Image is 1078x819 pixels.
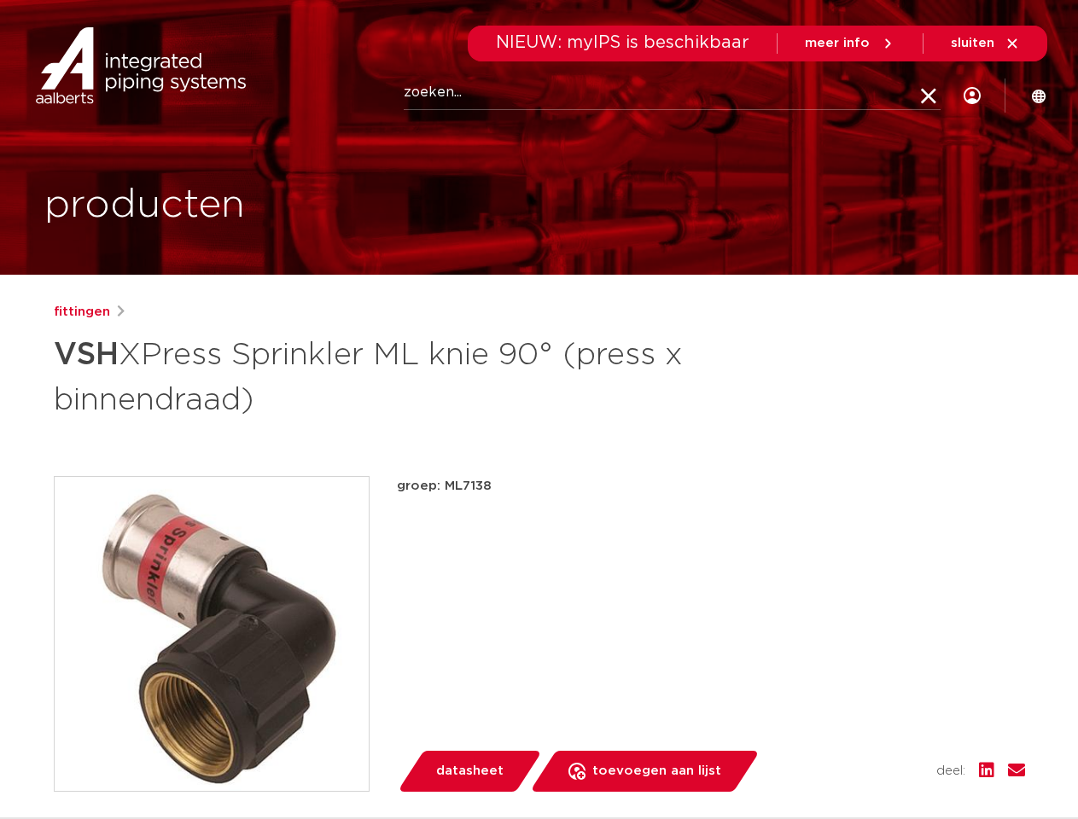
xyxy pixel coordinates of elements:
span: deel: [936,761,965,781]
input: zoeken... [404,76,941,110]
p: groep: ML7138 [397,476,1025,497]
strong: VSH [54,340,119,370]
span: toevoegen aan lijst [592,758,721,785]
span: meer info [805,37,870,49]
a: meer info [805,36,895,51]
a: sluiten [951,36,1020,51]
h1: XPress Sprinkler ML knie 90° (press x binnendraad) [54,329,695,421]
img: Product Image for VSH XPress Sprinkler ML knie 90° (press x binnendraad) [55,477,369,791]
span: sluiten [951,37,994,49]
h1: producten [44,178,245,233]
a: fittingen [54,302,110,322]
span: NIEUW: myIPS is beschikbaar [496,34,749,51]
span: datasheet [436,758,504,785]
div: my IPS [964,77,981,114]
a: datasheet [397,751,542,792]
